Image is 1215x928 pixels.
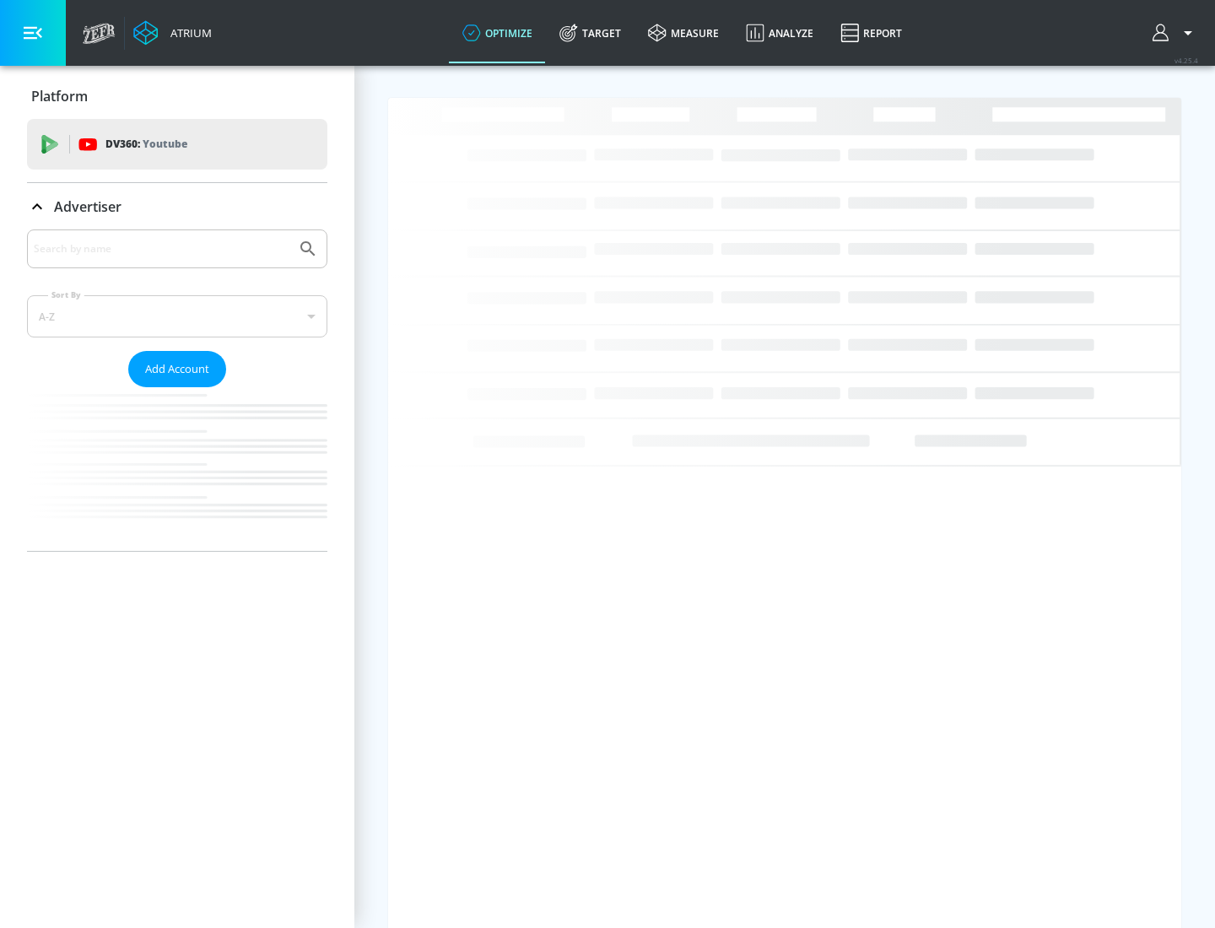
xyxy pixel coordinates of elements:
label: Sort By [48,289,84,300]
button: Add Account [128,351,226,387]
a: Atrium [133,20,212,46]
span: Add Account [145,359,209,379]
a: Analyze [732,3,827,63]
div: DV360: Youtube [27,119,327,170]
input: Search by name [34,238,289,260]
a: Target [546,3,634,63]
div: A-Z [27,295,327,337]
p: DV360: [105,135,187,154]
p: Platform [31,87,88,105]
a: Report [827,3,915,63]
div: Advertiser [27,183,327,230]
p: Advertiser [54,197,121,216]
nav: list of Advertiser [27,387,327,551]
div: Advertiser [27,229,327,551]
div: Atrium [164,25,212,40]
span: v 4.25.4 [1174,56,1198,65]
p: Youtube [143,135,187,153]
div: Platform [27,73,327,120]
a: optimize [449,3,546,63]
a: measure [634,3,732,63]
